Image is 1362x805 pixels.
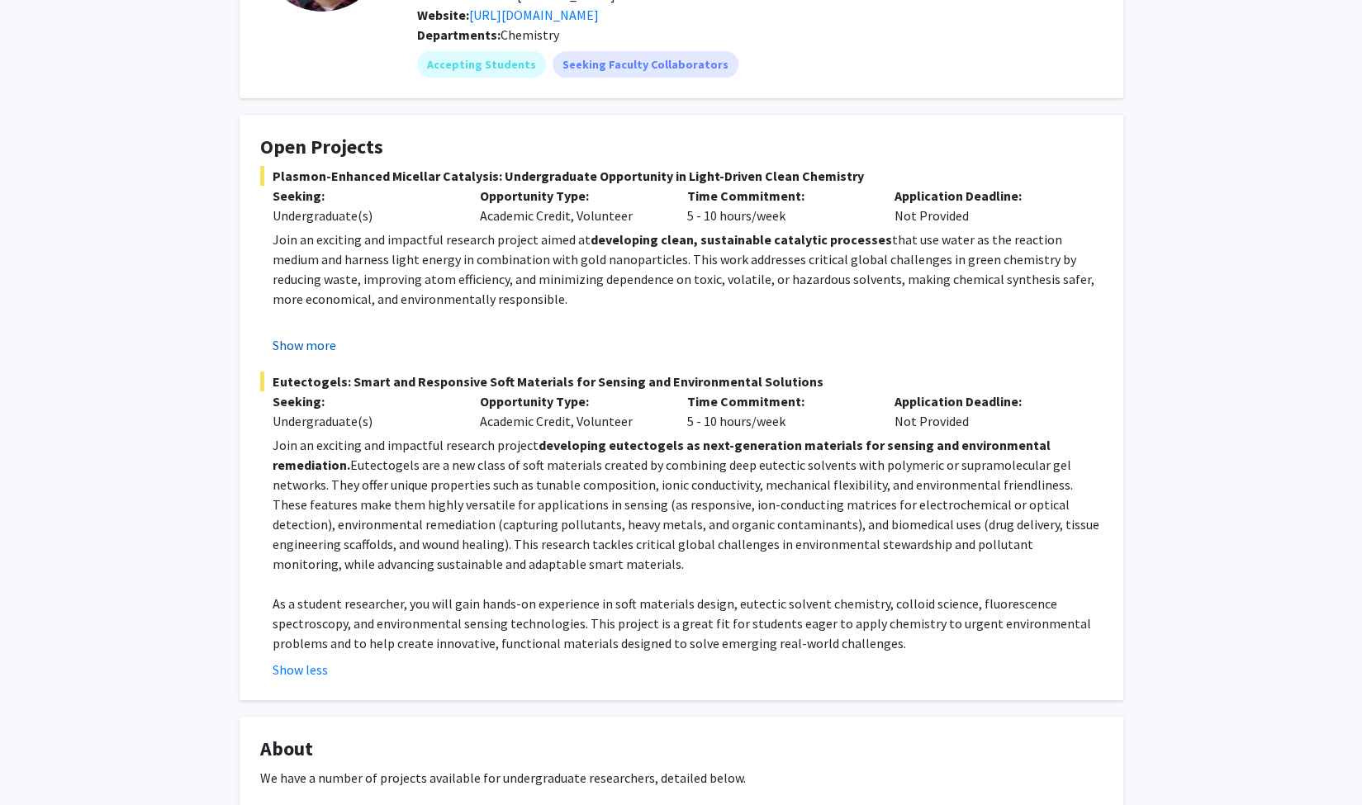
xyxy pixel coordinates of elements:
iframe: Chat [12,731,70,793]
p: Time Commitment: [687,391,870,411]
p: Seeking: [273,391,455,411]
b: Website: [417,7,469,23]
strong: developing eutectogels as next-generation materials for sensing and environmental remediation. [273,437,1051,473]
h4: Open Projects [260,135,1103,159]
p: Time Commitment: [687,186,870,206]
div: Undergraduate(s) [273,411,455,431]
p: Opportunity Type: [480,391,662,411]
p: Application Deadline: [895,391,1077,411]
button: Show less [273,660,328,680]
mat-chip: Seeking Faculty Collaborators [553,51,738,78]
button: Show more [273,335,336,355]
strong: developing clean, sustainable catalytic processes [591,231,892,248]
h4: About [260,737,1103,761]
span: Eutectogels: Smart and Responsive Soft Materials for Sensing and Environmental Solutions [260,372,1103,391]
p: Opportunity Type: [480,186,662,206]
div: Academic Credit, Volunteer [467,186,675,225]
span: Chemistry [501,26,559,43]
p: Join an exciting and impactful research project aimed at that use water as the reaction medium an... [273,230,1103,309]
a: Opens in a new tab [469,7,599,23]
p: We have a number of projects available for undergraduate researchers, detailed below. [260,768,1103,788]
p: Seeking: [273,186,455,206]
div: Academic Credit, Volunteer [467,391,675,431]
div: Not Provided [882,186,1089,225]
div: 5 - 10 hours/week [675,186,882,225]
b: Departments: [417,26,501,43]
div: 5 - 10 hours/week [675,391,882,431]
div: Undergraduate(s) [273,206,455,225]
p: Application Deadline: [895,186,1077,206]
mat-chip: Accepting Students [417,51,546,78]
p: As a student researcher, you will gain hands-on experience in soft materials design, eutectic sol... [273,594,1103,653]
div: Not Provided [882,391,1089,431]
span: Plasmon-Enhanced Micellar Catalysis: Undergraduate Opportunity in Light-Driven Clean Chemistry [260,166,1103,186]
p: Join an exciting and impactful research project Eutectogels are a new class of soft materials cre... [273,435,1103,574]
